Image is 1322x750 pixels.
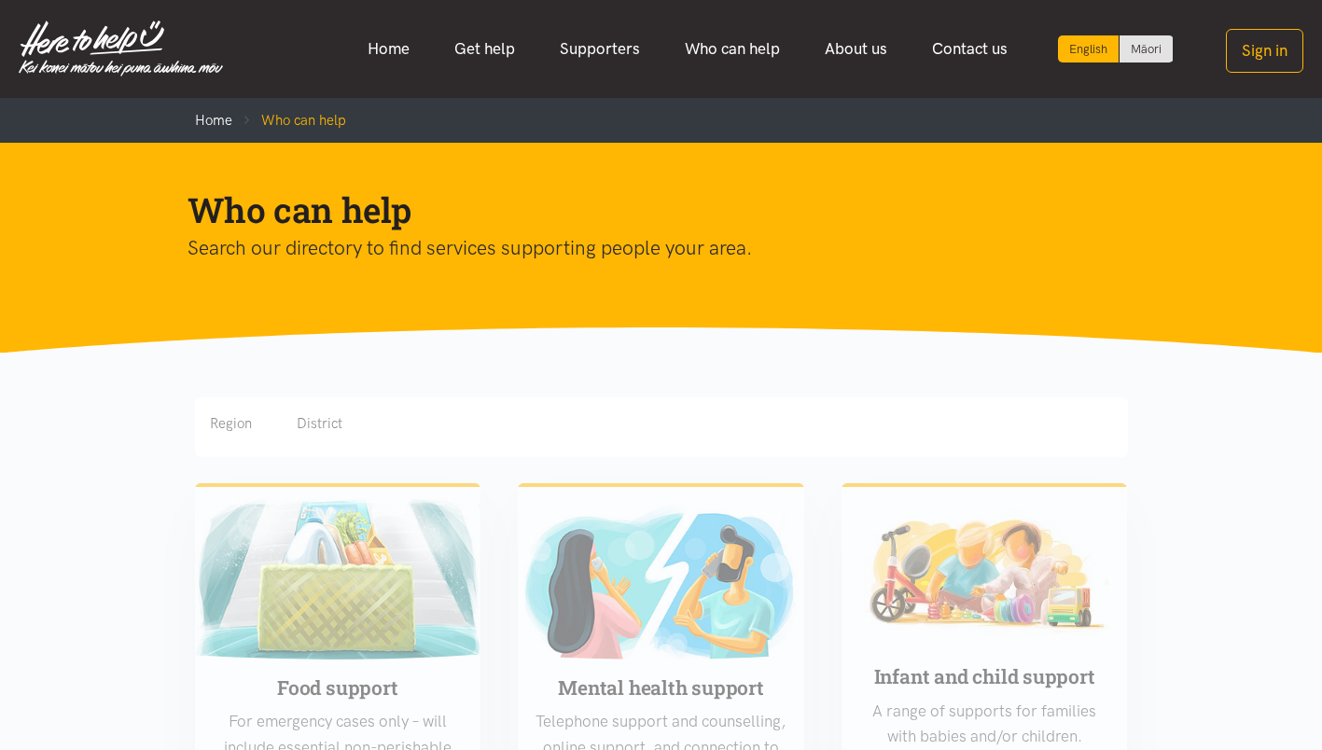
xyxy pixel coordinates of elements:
a: Home [345,29,432,69]
img: Home [19,21,223,76]
a: About us [802,29,910,69]
div: Language toggle [1058,35,1174,62]
div: Region [210,412,252,435]
a: Supporters [537,29,662,69]
div: District [297,412,342,435]
button: Sign in [1226,29,1303,73]
div: Current language [1058,35,1120,62]
li: Who can help [232,109,346,132]
a: Home [195,112,232,129]
h1: Who can help [188,187,1106,232]
p: Search our directory to find services supporting people your area. [188,232,1106,264]
a: Contact us [910,29,1030,69]
a: Who can help [662,29,802,69]
a: Switch to Te Reo Māori [1120,35,1173,62]
a: Get help [432,29,537,69]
